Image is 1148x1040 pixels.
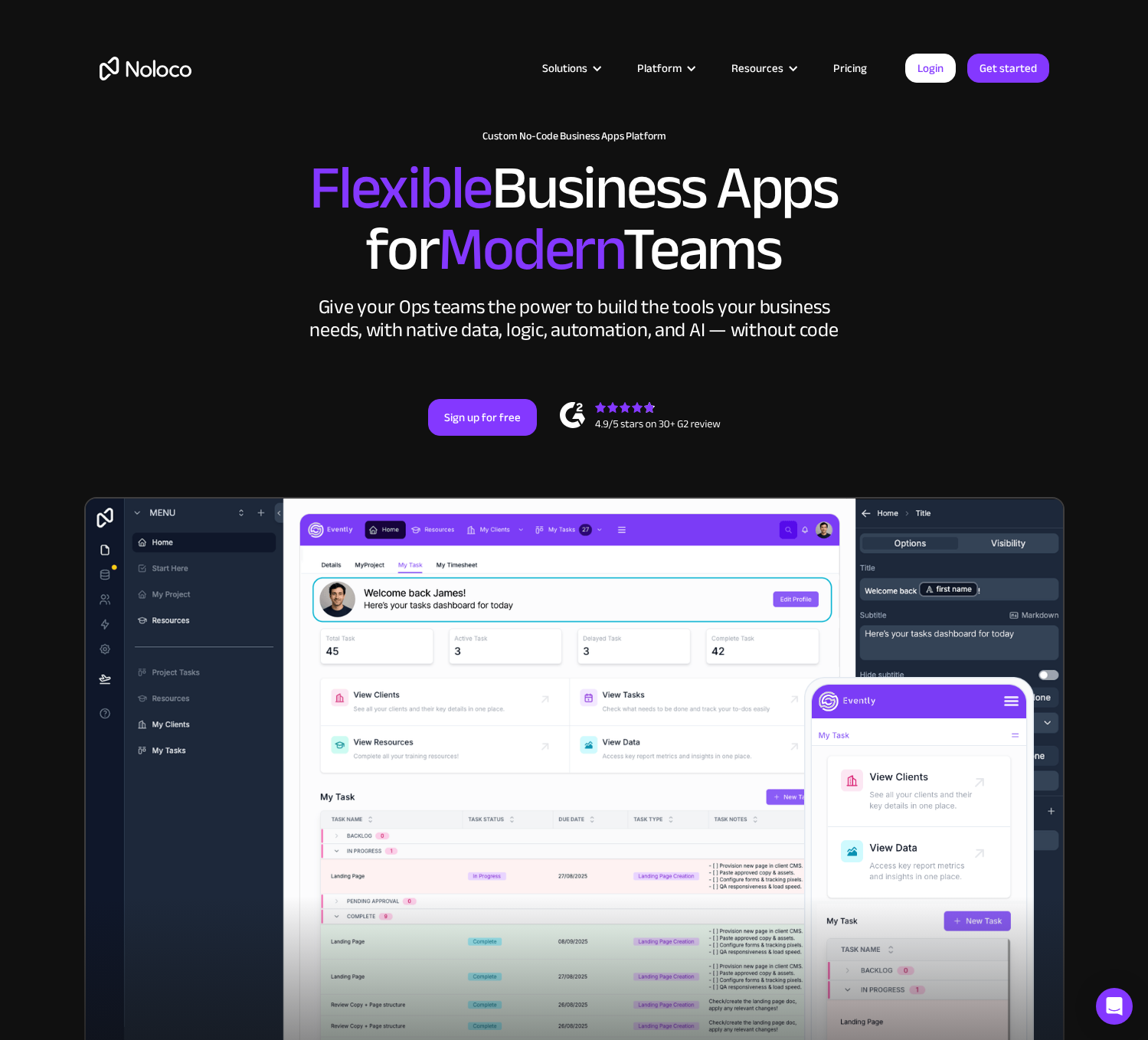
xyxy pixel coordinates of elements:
div: Solutions [523,58,618,78]
div: Resources [712,58,814,78]
h2: Business Apps for Teams [100,158,1049,280]
a: Sign up for free [428,399,537,436]
div: Give your Ops teams the power to build the tools your business needs, with native data, logic, au... [306,296,842,342]
div: Solutions [542,58,587,78]
div: Platform [637,58,682,78]
span: Modern [438,192,623,306]
a: Pricing [814,58,886,78]
a: home [100,57,191,80]
a: Login [905,54,956,83]
div: Open Intercom Messenger [1096,988,1133,1025]
div: Platform [618,58,712,78]
a: Get started [967,54,1049,83]
div: Resources [731,58,783,78]
span: Flexible [309,131,492,245]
